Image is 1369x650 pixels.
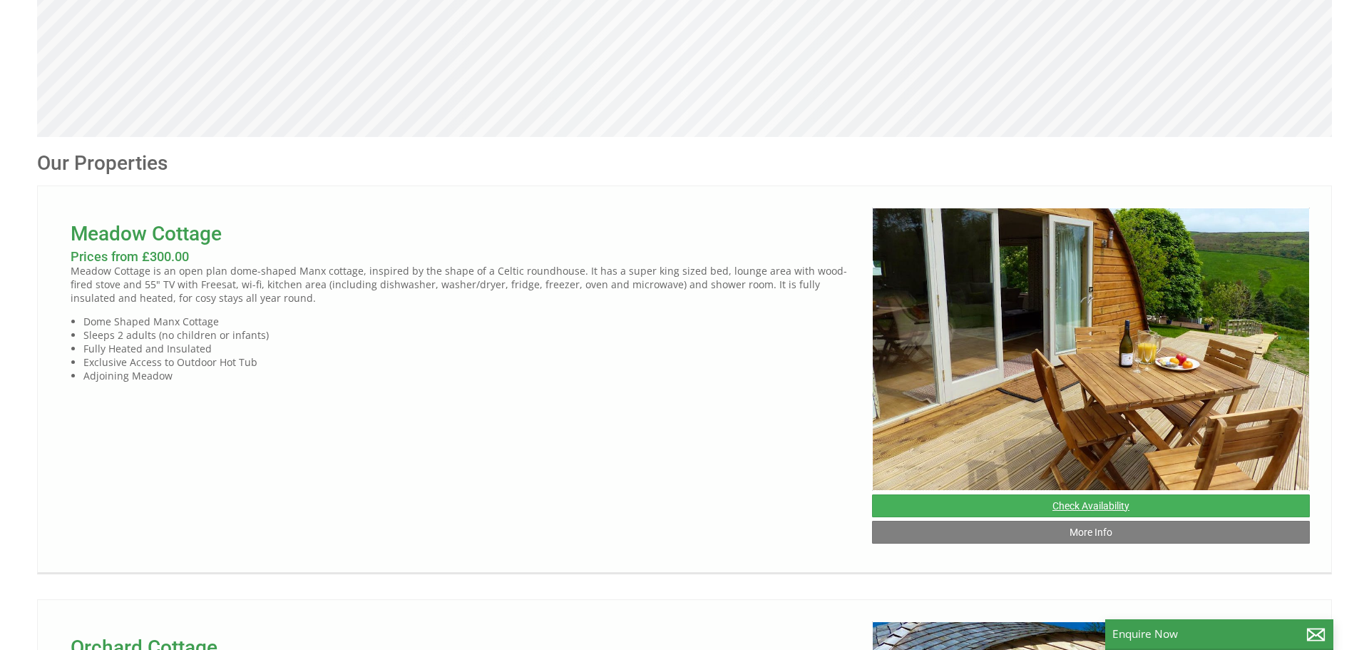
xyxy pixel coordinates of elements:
li: Sleeps 2 adults (no children or infants) [83,328,861,342]
p: Enquire Now [1112,626,1326,641]
a: Check Availability [872,494,1310,517]
a: More Info [872,521,1310,544]
li: Fully Heated and Insulated [83,342,861,355]
h3: Prices from £300.00 [71,249,861,264]
a: Meadow Cottage [71,222,222,245]
li: Adjoining Meadow [83,369,861,382]
li: Exclusive Access to Outdoor Hot Tub [83,355,861,369]
li: Dome Shaped Manx Cottage [83,315,861,328]
h1: Our Properties [37,151,878,175]
img: meadow-cottage-patio.original.jpg [872,208,1310,491]
p: Meadow Cottage is an open plan dome-shaped Manx cottage, inspired by the shape of a Celtic roundh... [71,264,861,305]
